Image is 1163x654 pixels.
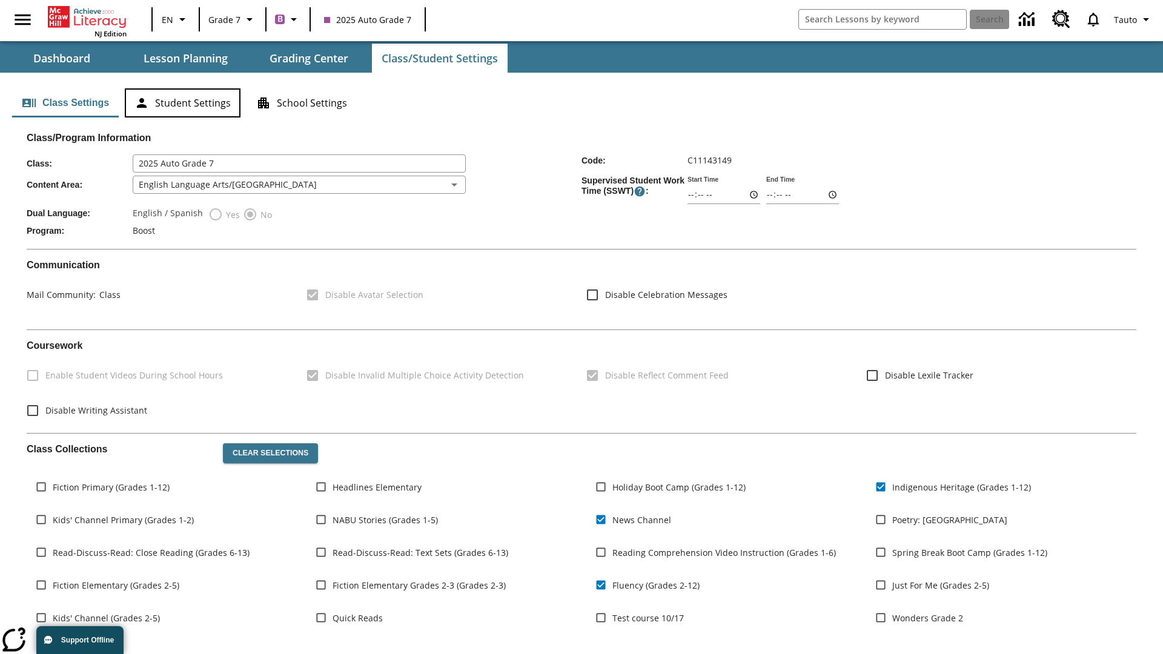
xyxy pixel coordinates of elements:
span: Fluency (Grades 2-12) [612,579,700,592]
div: English Language Arts/[GEOGRAPHIC_DATA] [133,176,466,194]
span: NABU Stories (Grades 1-5) [333,514,438,526]
button: Class/Student Settings [372,44,508,73]
span: Program : [27,226,133,236]
h2: Course work [27,340,1136,351]
span: C11143149 [688,154,732,166]
span: Kids' Channel Primary (Grades 1-2) [53,514,194,526]
span: Just For Me (Grades 2-5) [892,579,989,592]
a: Data Center [1012,3,1045,36]
span: Support Offline [61,636,114,644]
button: Grade: Grade 7, Select a grade [204,8,262,30]
a: Resource Center, Will open in new tab [1045,3,1078,36]
span: Kids' Channel (Grades 2-5) [53,612,160,624]
button: Profile/Settings [1109,8,1158,30]
span: Headlines Elementary [333,481,422,494]
div: Communication [27,259,1136,320]
button: School Settings [247,88,357,117]
span: Enable Student Videos During School Hours [45,369,223,381]
span: Quick Reads [333,612,383,624]
span: Test course 10/17 [612,612,684,624]
button: Supervised Student Work Time is the timeframe when students can take LevelSet and when lessons ar... [634,185,646,197]
span: Disable Celebration Messages [605,288,727,301]
label: English / Spanish [133,207,203,222]
button: Open side menu [5,2,41,38]
button: Boost Class color is purple. Change class color [270,8,306,30]
span: Read-Discuss-Read: Text Sets (Grades 6-13) [333,546,508,559]
span: Fiction Elementary Grades 2-3 (Grades 2-3) [333,579,506,592]
span: Grade 7 [208,13,240,26]
h2: Class Collections [27,443,213,455]
span: Disable Reflect Comment Feed [605,369,729,381]
div: Class/Student Settings [12,88,1151,117]
span: Dual Language : [27,208,133,218]
label: Start Time [688,175,718,184]
span: Poetry: [GEOGRAPHIC_DATA] [892,514,1007,526]
button: Language: EN, Select a language [156,8,195,30]
a: Notifications [1078,4,1109,35]
button: Student Settings [125,88,240,117]
div: Class Collections [27,434,1136,646]
h2: Class/Program Information [27,132,1136,144]
div: Home [48,4,127,38]
span: B [277,12,283,27]
span: Mail Community : [27,289,96,300]
span: Supervised Student Work Time (SSWT) : [581,176,688,197]
label: End Time [766,175,795,184]
span: Reading Comprehension Video Instruction (Grades 1-6) [612,546,836,559]
span: Read-Discuss-Read: Close Reading (Grades 6-13) [53,546,250,559]
span: Content Area : [27,180,133,190]
span: Fiction Elementary (Grades 2-5) [53,579,179,592]
span: No [257,208,272,221]
a: Home [48,5,127,29]
input: search field [799,10,966,29]
div: Class/Program Information [27,144,1136,239]
span: EN [162,13,173,26]
div: Coursework [27,340,1136,423]
span: News Channel [612,514,671,526]
button: Lesson Planning [125,44,246,73]
span: Code : [581,156,688,165]
span: Disable Lexile Tracker [885,369,973,381]
span: Class : [27,159,133,168]
span: Disable Invalid Multiple Choice Activity Detection [325,369,524,381]
button: Clear Selections [223,443,318,464]
span: Spring Break Boot Camp (Grades 1-12) [892,546,1047,559]
span: Fiction Primary (Grades 1-12) [53,481,170,494]
h2: Communication [27,259,1136,271]
span: Tauto [1114,13,1137,26]
span: Yes [223,208,240,221]
button: Support Offline [36,626,124,654]
input: Class [133,154,466,173]
span: Wonders Grade 2 [892,612,963,624]
span: Disable Avatar Selection [325,288,423,301]
span: Class [96,289,121,300]
span: Indigenous Heritage (Grades 1-12) [892,481,1031,494]
button: Grading Center [248,44,369,73]
span: Boost [133,225,155,236]
span: Holiday Boot Camp (Grades 1-12) [612,481,746,494]
span: 2025 Auto Grade 7 [324,13,411,26]
button: Dashboard [1,44,122,73]
button: Class Settings [12,88,119,117]
span: Disable Writing Assistant [45,404,147,417]
span: NJ Edition [94,29,127,38]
